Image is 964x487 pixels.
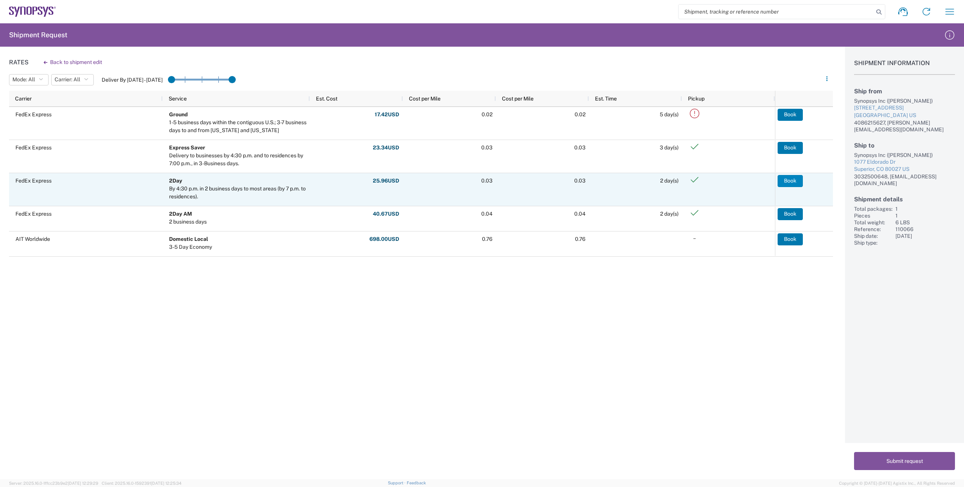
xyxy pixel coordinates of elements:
[575,111,586,117] span: 0.02
[660,211,679,217] span: 2 day(s)
[660,111,679,117] span: 5 day(s)
[854,152,955,158] div: Synopsys Inc ([PERSON_NAME])
[854,88,955,95] h2: Ship from
[12,76,35,83] span: Mode: All
[574,178,586,184] span: 0.03
[660,178,679,184] span: 2 day(s)
[169,185,307,201] div: By 4:30 p.m. in 2 business days to most areas (by 7 p.m. to residences).
[854,173,955,187] div: 3032500648, [EMAIL_ADDRESS][DOMAIN_NAME]
[38,56,108,69] button: Back to shipment edit
[854,59,955,75] h1: Shipment Information
[595,96,617,102] span: Est. Time
[169,211,192,217] b: 2Day AM
[854,219,892,226] div: Total weight:
[778,208,803,220] button: Book
[373,210,399,218] strong: 40.67 USD
[316,96,337,102] span: Est. Cost
[15,145,52,151] span: FedEx Express
[169,236,208,242] b: Domestic Local
[854,158,955,166] div: 1077 Eldorado Dr
[15,178,52,184] span: FedEx Express
[854,104,955,119] a: [STREET_ADDRESS][GEOGRAPHIC_DATA] US
[481,145,493,151] span: 0.03
[55,76,80,83] span: Carrier: All
[679,5,874,19] input: Shipment, tracking or reference number
[778,109,803,121] button: Book
[51,74,94,85] button: Carrier: All
[9,30,67,40] h2: Shipment Request
[407,481,426,485] a: Feedback
[102,481,182,485] span: Client: 2025.16.0-1592391
[169,111,188,117] b: Ground
[369,233,400,245] button: 698.00USD
[9,481,98,485] span: Server: 2025.16.0-1ffcc23b9e2
[778,142,803,154] button: Book
[15,211,52,217] span: FedEx Express
[854,196,955,203] h2: Shipment details
[373,144,399,151] strong: 23.34 USD
[854,142,955,149] h2: Ship to
[169,152,307,167] div: Delivery to businesses by 4:30 p.m. and to residences by 7:00 p.m., in 3-Business days.
[854,226,892,233] div: Reference:
[895,219,955,226] div: 6 LBS
[895,233,955,239] div: [DATE]
[9,74,49,85] button: Mode: All
[854,205,892,212] div: Total packages:
[169,218,207,226] div: 2 business days
[9,59,29,66] h1: Rates
[854,112,955,119] div: [GEOGRAPHIC_DATA] US
[373,177,399,184] strong: 25.96 USD
[854,452,955,470] button: Submit request
[854,212,892,219] div: Pieces
[372,175,400,187] button: 25.96USD
[854,104,955,112] div: [STREET_ADDRESS]
[169,96,187,102] span: Service
[481,211,493,217] span: 0.04
[169,145,205,151] b: Express Saver
[375,111,399,118] strong: 17.42 USD
[169,178,182,184] b: 2Day
[854,119,955,133] div: 4086215627, [PERSON_NAME][EMAIL_ADDRESS][DOMAIN_NAME]
[372,142,400,154] button: 23.34USD
[895,226,955,233] div: 110066
[895,212,955,219] div: 1
[854,239,892,246] div: Ship type:
[688,96,705,102] span: Pickup
[482,111,493,117] span: 0.02
[660,145,679,151] span: 3 day(s)
[15,96,32,102] span: Carrier
[778,233,803,245] button: Book
[854,233,892,239] div: Ship date:
[169,119,307,134] div: 1-5 business days within the contiguous U.S.; 3-7 business days to and from Alaska and Hawaii
[15,236,50,242] span: AIT Worldwide
[15,111,52,117] span: FedEx Express
[574,211,586,217] span: 0.04
[372,208,400,220] button: 40.67USD
[502,96,534,102] span: Cost per Mile
[839,480,955,487] span: Copyright © [DATE]-[DATE] Agistix Inc., All Rights Reserved
[575,236,586,242] span: 0.76
[374,109,400,121] button: 17.42USD
[409,96,441,102] span: Cost per Mile
[854,158,955,173] a: 1077 Eldorado DrSuperior, CO 80027 US
[482,236,493,242] span: 0.76
[481,178,493,184] span: 0.03
[68,481,98,485] span: [DATE] 12:29:29
[151,481,182,485] span: [DATE] 12:25:34
[102,76,163,83] label: Deliver By [DATE] - [DATE]
[369,236,399,243] strong: 698.00 USD
[854,97,955,104] div: Synopsys Inc ([PERSON_NAME])
[169,243,212,251] div: 3-5 Day Economy
[895,205,955,212] div: 1
[854,166,955,173] div: Superior, CO 80027 US
[388,481,407,485] a: Support
[574,145,586,151] span: 0.03
[778,175,803,187] button: Book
